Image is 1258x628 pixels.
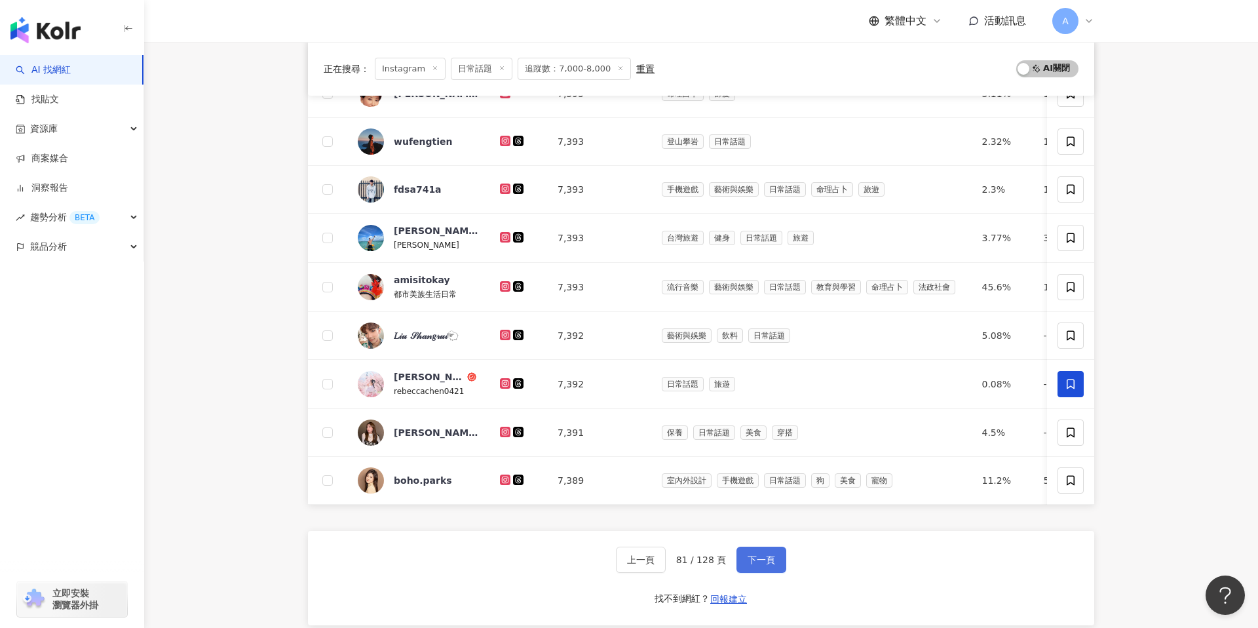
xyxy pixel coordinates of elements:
span: 命理占卜 [866,280,908,294]
div: BETA [69,211,100,224]
div: 0.08% [982,377,1022,391]
span: 狗 [811,473,829,488]
div: 3.78% [1043,231,1084,245]
span: 日常話題 [764,182,806,197]
img: KOL Avatar [358,323,384,349]
a: chrome extension立即安裝 瀏覽器外掛 [17,581,127,617]
span: A [1062,14,1069,28]
td: 7,393 [547,166,651,214]
iframe: Help Scout Beacon - Open [1206,576,1245,615]
div: 4.5% [982,425,1022,440]
div: 10.6% [1043,280,1084,294]
span: 藝術與娛樂 [709,182,759,197]
div: 3.77% [982,231,1022,245]
img: chrome extension [21,589,47,610]
a: 商案媒合 [16,152,68,165]
span: 正在搜尋 ： [324,64,370,74]
span: 日常話題 [764,473,806,488]
div: boho.parks [394,474,452,487]
div: fdsa741a [394,183,442,196]
span: 保養 [662,425,688,440]
span: 穿搭 [772,425,798,440]
span: 法政社會 [913,280,955,294]
span: 下一頁 [748,555,775,565]
img: KOL Avatar [358,467,384,494]
div: 1.83% [1043,182,1084,197]
img: logo [10,17,81,43]
img: KOL Avatar [358,176,384,203]
span: 日常話題 [451,58,512,80]
button: 上一頁 [616,547,666,573]
a: KOL Avataramisitokay都市美族生活日常 [358,273,479,301]
span: 流行音樂 [662,280,704,294]
div: 重置 [636,64,655,74]
span: 飲料 [717,328,743,343]
span: 日常話題 [740,231,782,245]
td: 7,393 [547,214,651,263]
a: KOL Avatar[PERSON_NAME][PERSON_NAME] [358,224,479,252]
a: KOL Avatarboho.parks [358,467,479,494]
img: KOL Avatar [358,128,384,155]
a: KOL Avatar[PERSON_NAME]👧🏻 [358,420,479,446]
div: [PERSON_NAME] [394,370,465,383]
div: 𝐿𝒾𝓊 𝒮𝒽𝒶𝓃𝑔𝓇𝓊𝒾🐑 [394,329,459,342]
span: 都市美族生活日常 [394,290,457,299]
a: 找貼文 [16,93,59,106]
span: 寵物 [866,473,892,488]
img: KOL Avatar [358,420,384,446]
span: 教育與學習 [811,280,861,294]
span: 趨勢分析 [30,203,100,232]
a: KOL Avatarwufengtien [358,128,479,155]
img: KOL Avatar [358,225,384,251]
span: 藝術與娛樂 [709,280,759,294]
button: 下一頁 [736,547,786,573]
span: 美食 [740,425,767,440]
div: [PERSON_NAME] [394,224,479,237]
div: -0.5% [1043,377,1084,391]
span: 活動訊息 [984,14,1026,27]
td: 7,393 [547,118,651,166]
span: 健身 [709,231,735,245]
span: 藝術與娛樂 [662,328,712,343]
div: 5.08% [982,328,1022,343]
td: 7,391 [547,409,651,457]
div: 找不到網紅？ [655,593,710,606]
div: 2.32% [982,134,1022,149]
span: 繁體中文 [885,14,926,28]
a: KOL Avatar[PERSON_NAME]rebeccachen0421 [358,370,479,398]
div: 5.66% [1043,473,1084,488]
a: 洞察報告 [16,182,68,195]
td: 7,392 [547,360,651,409]
div: 45.6% [982,280,1022,294]
span: 81 / 128 頁 [676,555,727,565]
span: 資源庫 [30,114,58,144]
span: 命理占卜 [811,182,853,197]
span: 美食 [835,473,861,488]
span: 日常話題 [764,280,806,294]
span: 旅遊 [858,182,885,197]
span: 日常話題 [693,425,735,440]
span: Instagram [375,58,446,80]
span: 手機遊戲 [717,473,759,488]
span: 日常話題 [709,134,751,149]
div: 1.09% [1043,134,1084,149]
td: 7,389 [547,457,651,505]
span: 室內外設計 [662,473,712,488]
span: [PERSON_NAME] [394,241,459,250]
div: 2.3% [982,182,1022,197]
a: KOL Avatar𝐿𝒾𝓊 𝒮𝒽𝒶𝓃𝑔𝓇𝓊𝒾🐑 [358,323,479,349]
a: KOL Avatarfdsa741a [358,176,479,203]
span: 回報建立 [710,594,747,604]
span: 立即安裝 瀏覽器外掛 [52,587,98,611]
span: rise [16,213,25,222]
span: rebeccachen0421 [394,387,464,396]
div: 11.2% [982,473,1022,488]
span: 日常話題 [662,377,704,391]
span: 台灣旅遊 [662,231,704,245]
img: KOL Avatar [358,371,384,397]
span: 日常話題 [748,328,790,343]
div: -10.71% [1043,328,1084,343]
td: 7,393 [547,263,651,312]
span: 手機遊戲 [662,182,704,197]
div: amisitokay [394,273,450,286]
